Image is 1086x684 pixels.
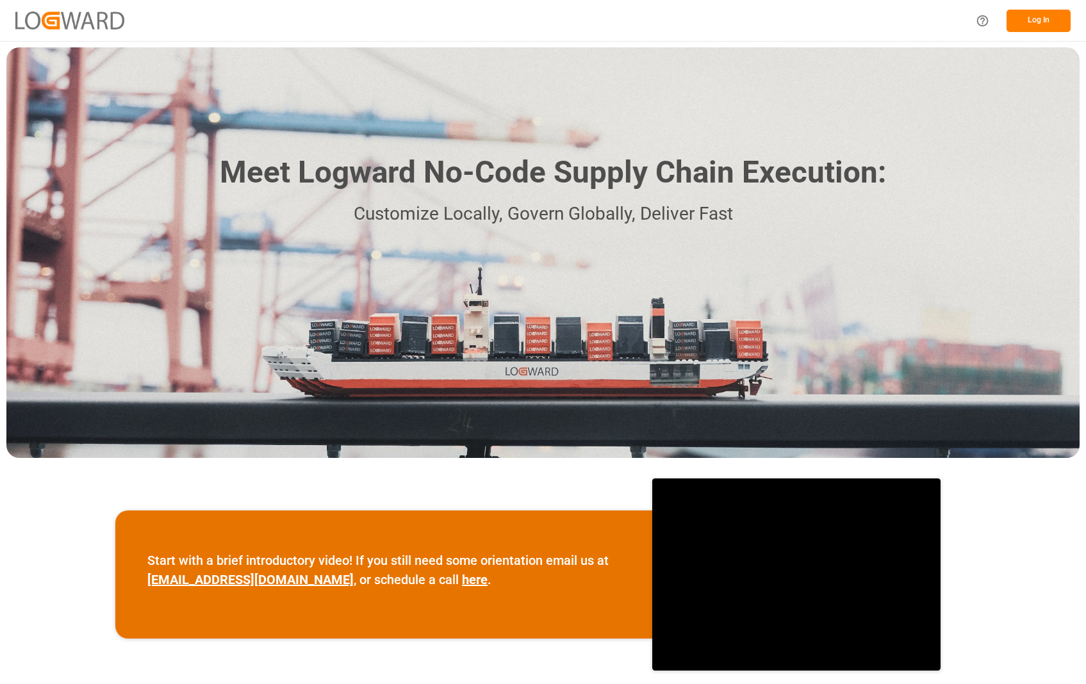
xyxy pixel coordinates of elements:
a: [EMAIL_ADDRESS][DOMAIN_NAME] [147,572,354,587]
button: Log In [1007,10,1071,32]
p: Start with a brief introductory video! If you still need some orientation email us at , or schedu... [147,551,620,589]
button: Help Center [968,6,997,35]
a: here [462,572,488,587]
h1: Meet Logward No-Code Supply Chain Execution: [220,150,886,195]
img: Logward_new_orange.png [15,12,124,29]
p: Customize Locally, Govern Globally, Deliver Fast [201,200,886,229]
